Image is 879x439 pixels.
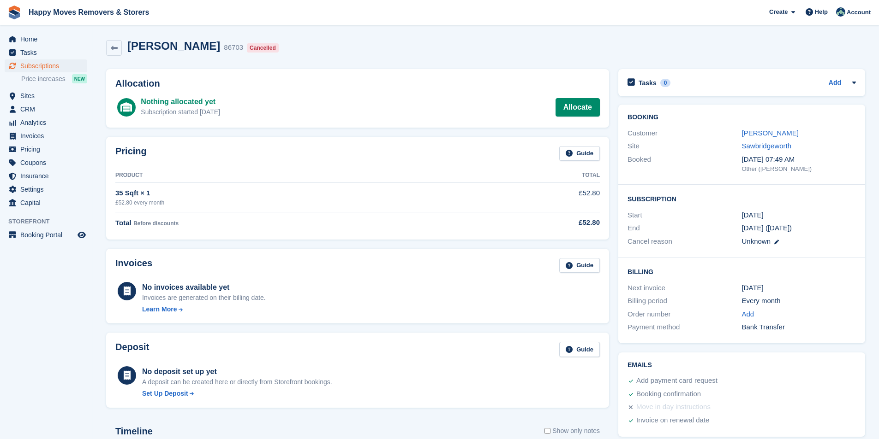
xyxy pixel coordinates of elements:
div: Next invoice [628,283,741,293]
a: Guide [559,342,600,357]
a: Add [742,309,754,320]
h2: Pricing [115,146,147,161]
a: menu [5,143,87,156]
a: menu [5,116,87,129]
div: 86703 [224,42,243,53]
span: Subscriptions [20,59,76,72]
div: 35 Sqft × 1 [115,188,478,199]
a: Price increases NEW [21,74,87,84]
a: Allocate [556,98,600,117]
span: Invoices [20,129,76,142]
div: Site [628,141,741,152]
div: Billing period [628,296,741,306]
span: Storefront [8,217,92,226]
div: Subscription started [DATE] [141,107,220,117]
span: Price increases [21,75,66,83]
h2: Tasks [639,79,657,87]
div: End [628,223,741,234]
h2: Deposit [115,342,149,357]
div: Learn More [142,304,177,314]
a: [PERSON_NAME] [742,129,799,137]
span: Tasks [20,46,76,59]
a: Guide [559,146,600,161]
div: Move in day instructions [636,402,711,413]
a: menu [5,103,87,116]
div: Payment method [628,322,741,333]
a: Add [829,78,841,88]
div: Set Up Deposit [142,389,188,398]
span: Insurance [20,170,76,182]
div: Customer [628,128,741,139]
p: A deposit can be created here or directly from Storefront bookings. [142,377,332,387]
span: Capital [20,196,76,209]
a: menu [5,183,87,196]
span: Total [115,219,132,227]
div: [DATE] 07:49 AM [742,154,856,165]
span: Settings [20,183,76,196]
th: Product [115,168,478,183]
img: Admin [836,7,845,17]
a: Happy Moves Removers & Storers [25,5,153,20]
div: No deposit set up yet [142,366,332,377]
span: Account [847,8,871,17]
div: Bank Transfer [742,322,856,333]
span: CRM [20,103,76,116]
a: Sawbridgeworth [742,142,792,150]
h2: Subscription [628,194,856,203]
a: Guide [559,258,600,273]
a: menu [5,33,87,46]
a: menu [5,46,87,59]
h2: Billing [628,267,856,276]
label: Show only notes [544,426,600,436]
h2: [PERSON_NAME] [127,40,220,52]
img: stora-icon-8386f47178a22dfd0bd8f6a31ec36ba5ce8667c1dd55bd0f319d3a0aa187defe.svg [7,6,21,19]
div: [DATE] [742,283,856,293]
a: menu [5,196,87,209]
span: Coupons [20,156,76,169]
th: Total [478,168,600,183]
a: menu [5,89,87,102]
a: menu [5,129,87,142]
span: Create [769,7,788,17]
h2: Emails [628,362,856,369]
span: Sites [20,89,76,102]
td: £52.80 [478,183,600,212]
a: menu [5,170,87,182]
span: Unknown [742,237,771,245]
h2: Invoices [115,258,152,273]
div: Nothing allocated yet [141,96,220,107]
span: Before discounts [133,220,179,227]
div: 0 [660,79,671,87]
div: Cancelled [247,43,279,53]
a: Learn More [142,304,266,314]
span: Home [20,33,76,46]
a: menu [5,59,87,72]
a: Set Up Deposit [142,389,332,398]
h2: Timeline [115,426,153,437]
div: No invoices available yet [142,282,266,293]
div: Booked [628,154,741,174]
a: menu [5,156,87,169]
h2: Allocation [115,78,600,89]
span: Booking Portal [20,228,76,241]
div: Add payment card request [636,375,718,386]
div: NEW [72,74,87,83]
div: Invoice on renewal date [636,415,709,426]
span: Pricing [20,143,76,156]
div: Cancel reason [628,236,741,247]
span: Analytics [20,116,76,129]
div: Invoices are generated on their billing date. [142,293,266,303]
div: Every month [742,296,856,306]
span: [DATE] ([DATE]) [742,224,792,232]
a: menu [5,228,87,241]
input: Show only notes [544,426,550,436]
a: Preview store [76,229,87,240]
div: Other ([PERSON_NAME]) [742,164,856,174]
div: Order number [628,309,741,320]
div: Start [628,210,741,221]
div: £52.80 [478,217,600,228]
h2: Booking [628,114,856,121]
span: Help [815,7,828,17]
div: £52.80 every month [115,199,478,207]
time: 2025-07-25 00:00:00 UTC [742,210,764,221]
